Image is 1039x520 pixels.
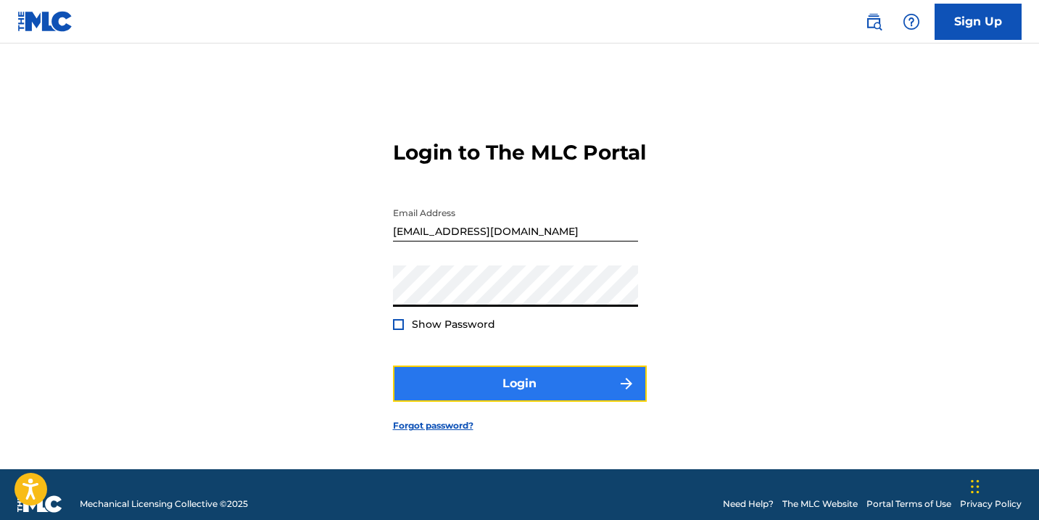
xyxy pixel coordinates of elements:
a: Privacy Policy [960,498,1022,511]
h3: Login to The MLC Portal [393,140,646,165]
a: Need Help? [723,498,774,511]
img: help [903,13,920,30]
a: The MLC Website [782,498,858,511]
span: Mechanical Licensing Collective © 2025 [80,498,248,511]
img: MLC Logo [17,11,73,32]
img: logo [17,495,62,513]
a: Portal Terms of Use [866,498,951,511]
div: Help [897,7,926,36]
iframe: Chat Widget [966,450,1039,520]
img: search [865,13,882,30]
img: f7272a7cc735f4ea7f67.svg [618,375,635,392]
a: Sign Up [935,4,1022,40]
button: Login [393,366,647,402]
div: Drag [971,465,980,508]
a: Forgot password? [393,419,473,432]
span: Show Password [412,318,495,331]
a: Public Search [859,7,888,36]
